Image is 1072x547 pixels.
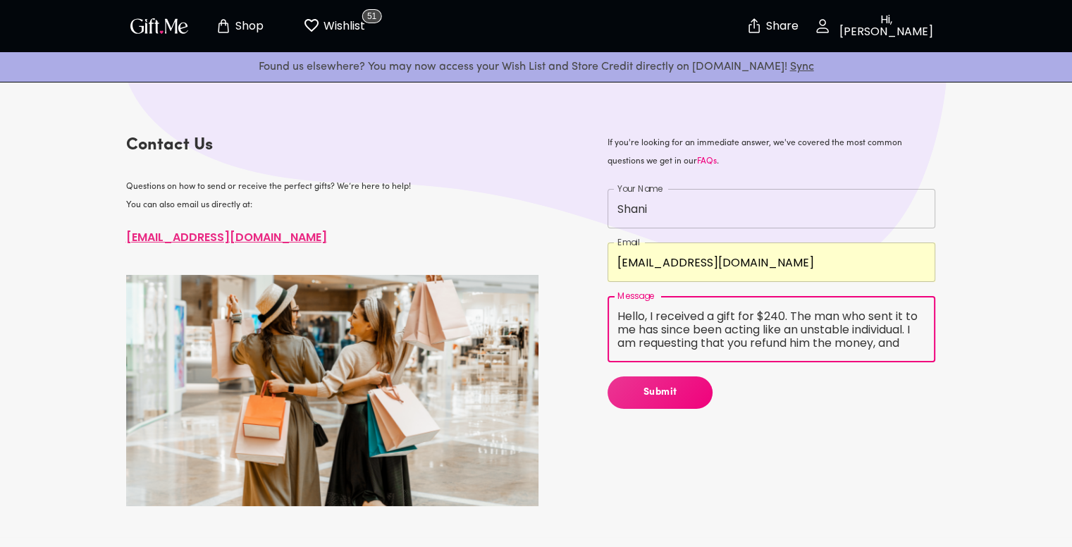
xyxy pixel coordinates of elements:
[295,4,373,49] button: Wishlist page
[617,309,925,350] textarea: Hello, I received a gift for $240. The man who sent it to me has since been acting like an unstab...
[126,247,539,534] img: contact-us
[362,9,381,23] span: 51
[126,18,192,35] button: GiftMe Logo
[806,4,947,49] button: Hi, [PERSON_NAME]
[831,14,938,38] p: Hi, [PERSON_NAME]
[608,376,713,409] button: Submit
[232,20,264,32] p: Shop
[608,106,935,185] p: If you're looking for an immediate answer, we've covered the most common questions we get in our .
[126,106,532,178] h4: Contact Us
[746,18,763,35] img: secure
[763,20,799,32] p: Share
[608,385,713,400] span: Submit
[11,58,1061,76] p: Found us elsewhere? You may now access your Wish List and Store Credit directly on [DOMAIN_NAME]!
[128,16,191,36] img: GiftMe Logo
[790,61,814,73] a: Sync
[748,1,797,51] button: Share
[320,17,365,35] p: Wishlist
[201,4,278,49] button: Store page
[126,229,327,259] a: [EMAIL_ADDRESS][DOMAIN_NAME]
[697,157,717,166] a: FAQs
[126,178,539,228] p: Questions on how to send or receive the perfect gifts? We’re here to help! You can also email us ...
